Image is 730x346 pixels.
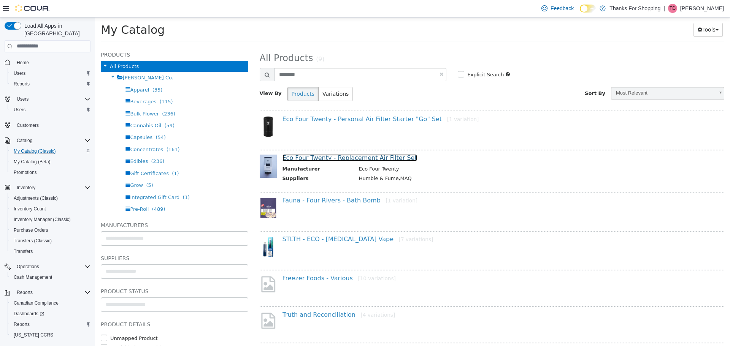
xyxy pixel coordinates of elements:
[2,182,94,193] button: Inventory
[11,330,90,340] span: Washington CCRS
[11,273,90,282] span: Cash Management
[14,136,90,145] span: Catalog
[17,264,39,270] span: Operations
[8,146,94,156] button: My Catalog (Classic)
[13,317,63,325] label: Unmapped Product
[88,177,95,183] span: (1)
[14,183,90,192] span: Inventory
[11,247,36,256] a: Transfers
[258,157,613,167] td: Humble & Fume,MAQ
[187,137,322,144] a: Eco Four Twenty - Replacement Air Filter Set
[187,98,384,105] a: Eco Four Twenty - Personal Air Filter Starter "Go" Set[1 variation]
[11,157,90,166] span: My Catalog (Beta)
[11,204,49,213] a: Inventory Count
[8,68,94,79] button: Users
[65,81,78,87] span: (115)
[11,204,90,213] span: Inventory Count
[14,311,44,317] span: Dashboards
[57,70,68,75] span: (35)
[35,93,63,99] span: Bulk Flower
[187,218,338,225] a: STLTH - ECO - [MEDICAL_DATA] Vape[7 variations]
[670,4,676,13] span: TD
[11,147,90,156] span: My Catalog (Classic)
[538,1,577,16] a: Feedback
[21,22,90,37] span: Load All Apps in [GEOGRAPHIC_DATA]
[11,168,40,177] a: Promotions
[516,70,619,82] span: Most Relevant
[6,6,70,19] span: My Catalog
[56,141,69,147] span: (236)
[11,226,90,235] span: Purchase Orders
[580,5,596,13] input: Dark Mode
[11,69,90,78] span: Users
[11,226,51,235] a: Purchase Orders
[187,179,323,186] a: Fauna - Four Rivers - Bath Bomb[1 variation]
[14,58,90,67] span: Home
[165,98,182,120] img: 150
[290,180,322,186] small: [1 variation]
[28,57,78,63] span: [PERSON_NAME] Co.
[223,70,258,84] button: Variations
[14,288,90,297] span: Reports
[11,273,55,282] a: Cash Management
[14,121,42,130] a: Customers
[69,105,79,111] span: (59)
[14,288,36,297] button: Reports
[8,156,94,167] button: My Catalog (Beta)
[14,216,71,223] span: Inventory Manager (Classic)
[35,129,68,135] span: Concentrates
[2,94,94,104] button: Users
[8,298,94,308] button: Canadian Compliance
[11,194,90,203] span: Adjustments (Classic)
[8,204,94,214] button: Inventory Count
[165,180,182,201] img: 150
[2,261,94,272] button: Operations
[35,141,53,147] span: Edibles
[11,215,90,224] span: Inventory Manager (Classic)
[57,189,70,194] span: (489)
[11,168,90,177] span: Promotions
[8,330,94,340] button: [US_STATE] CCRS
[14,195,58,201] span: Adjustments (Classic)
[17,122,39,128] span: Customers
[11,69,29,78] a: Users
[17,137,32,144] span: Catalog
[165,73,187,79] span: View By
[2,135,94,146] button: Catalog
[11,320,33,329] a: Reports
[6,302,153,311] h5: Product Details
[14,95,90,104] span: Users
[663,4,665,13] p: |
[551,5,574,12] span: Feedback
[11,299,62,308] a: Canadian Compliance
[11,236,90,245] span: Transfers (Classic)
[187,157,258,167] th: Suppliers
[11,215,74,224] a: Inventory Manager (Classic)
[598,5,628,19] button: Tools
[8,246,94,257] button: Transfers
[263,258,300,264] small: [10 variations]
[6,236,153,245] h5: Suppliers
[680,4,724,13] p: [PERSON_NAME]
[14,321,30,327] span: Reports
[11,105,90,114] span: Users
[14,70,25,76] span: Users
[6,33,153,42] h5: Products
[6,203,153,212] h5: Manufacturers
[35,105,66,111] span: Cannabis Oil
[13,327,69,334] label: Available by Dropship
[35,81,61,87] span: Beverages
[265,294,300,300] small: [4 variations]
[17,185,35,191] span: Inventory
[2,57,94,68] button: Home
[221,38,229,45] small: (9)
[8,225,94,235] button: Purchase Orders
[60,117,71,123] span: (54)
[71,129,85,135] span: (161)
[14,136,35,145] button: Catalog
[17,96,29,102] span: Users
[11,320,90,329] span: Reports
[14,183,38,192] button: Inventory
[516,70,629,82] a: Most Relevant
